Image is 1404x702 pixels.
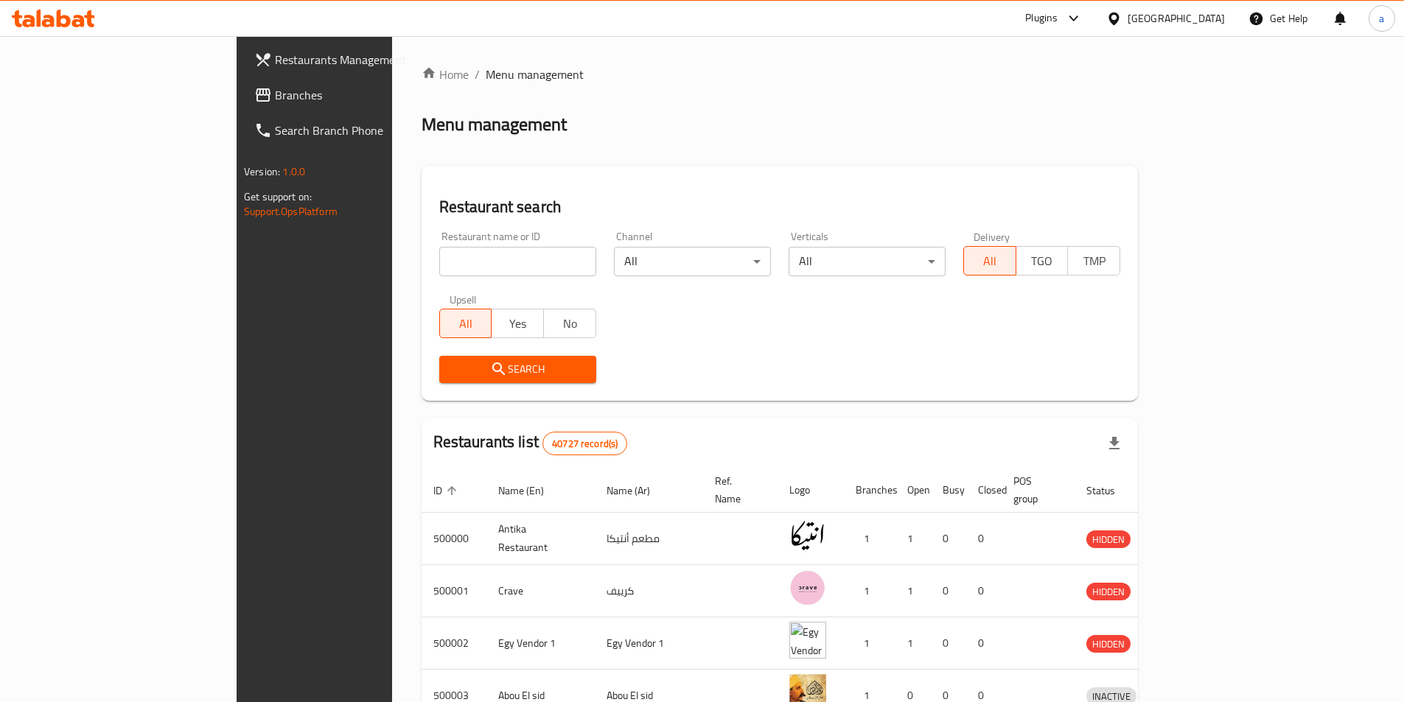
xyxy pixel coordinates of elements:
[1097,426,1132,461] div: Export file
[486,617,595,670] td: Egy Vendor 1
[1086,531,1131,548] span: HIDDEN
[970,250,1010,272] span: All
[422,113,567,136] h2: Menu management
[931,565,966,617] td: 0
[550,313,590,334] span: No
[244,162,280,181] span: Version:
[844,565,895,617] td: 1
[789,622,826,659] img: Egy Vendor 1
[966,617,1002,670] td: 0
[275,86,459,104] span: Branches
[895,468,931,513] th: Open
[446,313,486,334] span: All
[450,294,477,304] label: Upsell
[433,431,628,455] h2: Restaurants list
[789,569,826,606] img: Crave
[451,360,584,379] span: Search
[789,247,946,276] div: All
[486,66,584,83] span: Menu management
[931,468,966,513] th: Busy
[895,565,931,617] td: 1
[275,51,459,69] span: Restaurants Management
[242,42,471,77] a: Restaurants Management
[486,565,595,617] td: Crave
[439,247,596,276] input: Search for restaurant name or ID..
[542,432,627,455] div: Total records count
[543,437,626,451] span: 40727 record(s)
[931,617,966,670] td: 0
[715,472,760,508] span: Ref. Name
[491,309,544,338] button: Yes
[1016,246,1069,275] button: TGO
[963,246,1016,275] button: All
[1086,635,1131,653] div: HIDDEN
[282,162,305,181] span: 1.0.0
[1067,246,1120,275] button: TMP
[497,313,538,334] span: Yes
[242,77,471,113] a: Branches
[486,513,595,565] td: Antika Restaurant
[1086,583,1131,600] span: HIDDEN
[1025,10,1058,27] div: Plugins
[595,565,703,617] td: كرييف
[966,513,1002,565] td: 0
[433,482,461,499] span: ID
[974,231,1010,242] label: Delivery
[1013,472,1057,508] span: POS group
[595,617,703,670] td: Egy Vendor 1
[439,356,596,383] button: Search
[439,309,492,338] button: All
[1086,482,1134,499] span: Status
[244,187,312,206] span: Get support on:
[498,482,563,499] span: Name (En)
[789,517,826,554] img: Antika Restaurant
[844,617,895,670] td: 1
[895,617,931,670] td: 1
[422,66,1138,83] nav: breadcrumb
[844,468,895,513] th: Branches
[595,513,703,565] td: مطعم أنتيكا
[778,468,844,513] th: Logo
[931,513,966,565] td: 0
[966,468,1002,513] th: Closed
[543,309,596,338] button: No
[1022,250,1063,272] span: TGO
[614,247,771,276] div: All
[895,513,931,565] td: 1
[1086,636,1131,653] span: HIDDEN
[275,122,459,139] span: Search Branch Phone
[242,113,471,148] a: Search Branch Phone
[1074,250,1114,272] span: TMP
[1128,10,1225,27] div: [GEOGRAPHIC_DATA]
[1086,583,1131,600] div: HIDDEN
[844,513,895,565] td: 1
[1379,10,1384,27] span: a
[244,202,338,221] a: Support.OpsPlatform
[439,196,1120,218] h2: Restaurant search
[607,482,669,499] span: Name (Ar)
[475,66,480,83] li: /
[966,565,1002,617] td: 0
